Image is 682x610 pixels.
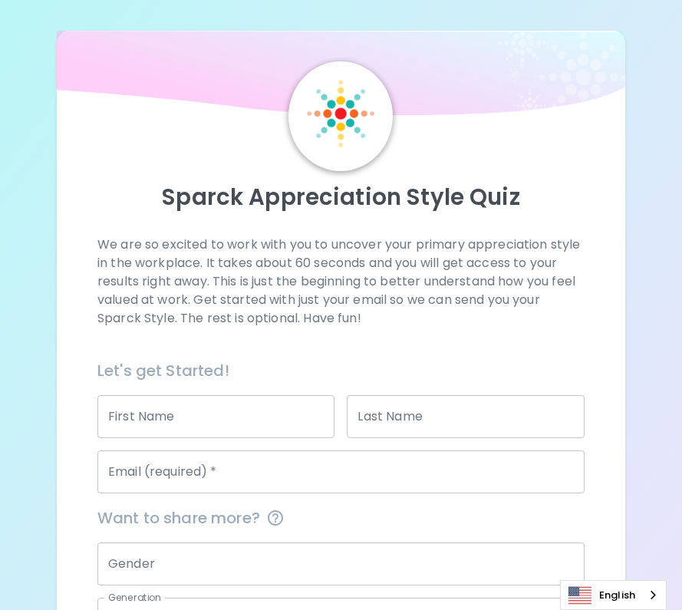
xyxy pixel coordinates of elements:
[560,580,667,610] div: Language
[108,591,161,604] label: Generation
[307,80,374,147] img: Sparck Logo
[266,509,285,527] svg: This information is completely confidential and only used for aggregated appreciation studies at ...
[560,580,667,610] aside: Language selected: English
[561,581,666,609] a: English
[57,31,625,123] img: wave
[97,236,585,328] p: We are so excited to work with you to uncover your primary appreciation style in the workplace. I...
[97,358,585,383] h6: Let's get Started!
[97,506,585,530] span: Want to share more?
[75,183,607,211] p: Sparck Appreciation Style Quiz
